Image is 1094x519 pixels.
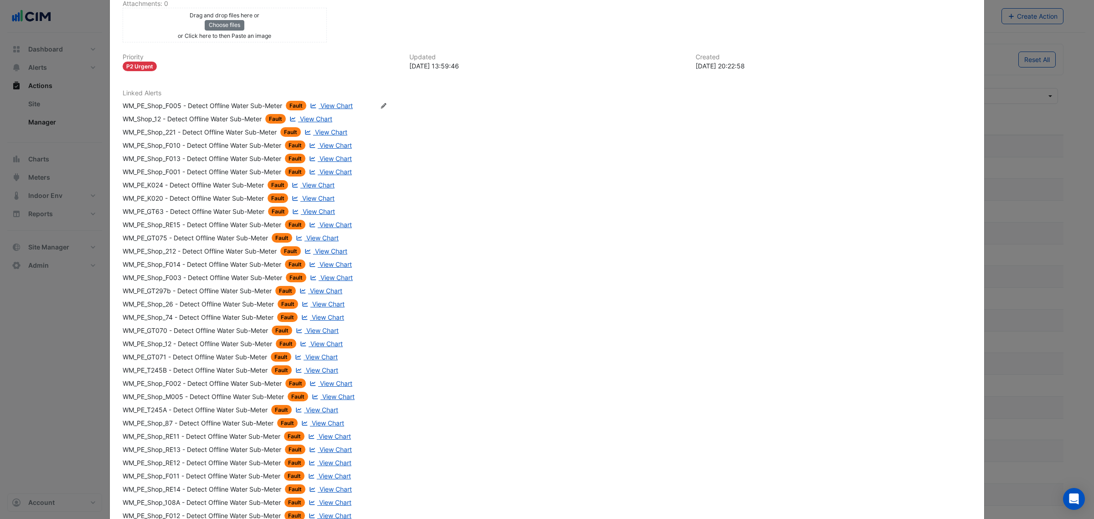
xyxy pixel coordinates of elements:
div: WM_PE_Shop_221 - Detect Offline Water Sub-Meter [123,127,277,137]
div: WM_PE_Shop_RE11 - Detect Offline Water Sub-Meter [123,431,280,441]
div: WM_PE_T245B - Detect Offline Water Sub-Meter [123,365,268,375]
span: Fault [286,273,306,282]
a: View Chart [299,418,344,428]
a: View Chart [308,101,353,110]
div: WM_PE_GT075 - Detect Offline Water Sub-Meter [123,233,268,243]
span: Fault [285,220,305,229]
span: View Chart [312,419,344,427]
span: View Chart [319,498,351,506]
span: View Chart [315,128,347,136]
span: View Chart [306,327,339,334]
span: View Chart [312,300,345,308]
a: View Chart [308,273,353,282]
a: View Chart [307,484,352,494]
span: Fault [284,458,305,467]
div: WM_PE_Shop_87 - Detect Offline Water Sub-Meter [123,418,273,428]
a: View Chart [294,365,338,375]
div: Open Intercom Messenger [1063,488,1085,510]
div: WM_PE_Shop_74 - Detect Offline Water Sub-Meter [123,312,273,322]
div: WM_PE_Shop_108A - Detect Offline Water Sub-Meter [123,498,281,507]
a: View Chart [299,312,344,322]
a: View Chart [307,259,352,269]
span: Fault [280,246,301,256]
span: Fault [268,193,288,203]
a: View Chart [307,498,351,507]
h6: Created [696,53,971,61]
span: View Chart [320,168,352,176]
fa-icon: Edit Linked Alerts [380,103,387,109]
div: WM_PE_Shop_RE12 - Detect Offline Water Sub-Meter [123,458,281,467]
div: WM_PE_Shop_12 - Detect Offline Water Sub-Meter [123,339,272,348]
small: or Click here to then Paste an image [178,32,271,39]
div: WM_Shop_12 - Detect Offline Water Sub-Meter [123,114,262,124]
span: Fault [285,445,305,454]
span: Fault [265,114,286,124]
div: [DATE] 13:59:46 [409,61,685,71]
span: Fault [277,312,298,322]
span: View Chart [302,194,335,202]
span: View Chart [320,102,353,109]
span: Fault [272,233,292,243]
span: View Chart [322,393,355,400]
span: View Chart [320,260,352,268]
a: View Chart [288,114,332,124]
span: Fault [271,365,292,375]
span: View Chart [306,234,339,242]
div: WM_PE_Shop_F001 - Detect Offline Water Sub-Meter [123,167,281,176]
span: View Chart [306,366,338,374]
div: WM_PE_Shop_26 - Detect Offline Water Sub-Meter [123,299,274,309]
div: WM_PE_Shop_RE14 - Detect Offline Water Sub-Meter [123,484,281,494]
a: View Chart [294,405,338,415]
span: Fault [280,127,301,137]
div: WM_PE_GT297b - Detect Offline Water Sub-Meter [123,286,272,296]
div: WM_PE_Shop_M005 - Detect Offline Water Sub-Meter [123,392,284,401]
span: Fault [271,352,291,362]
span: View Chart [315,247,347,255]
div: WM_PE_Shop_RE15 - Detect Offline Water Sub-Meter [123,220,281,229]
div: WM_PE_Shop_212 - Detect Offline Water Sub-Meter [123,246,277,256]
button: Choose files [205,20,244,30]
a: View Chart [310,392,355,401]
div: P2 Urgent [123,62,157,71]
span: Fault [268,180,288,190]
span: Fault [285,259,305,269]
div: [DATE] 20:22:58 [696,61,971,71]
span: Fault [284,431,304,441]
a: View Chart [306,431,351,441]
a: View Chart [307,220,352,229]
a: View Chart [290,207,335,216]
div: WM_PE_K024 - Detect Offline Water Sub-Meter [123,180,264,190]
span: Fault [285,379,306,388]
span: View Chart [320,485,352,493]
span: Fault [278,299,298,309]
span: View Chart [320,274,353,281]
span: View Chart [319,472,351,480]
span: View Chart [310,287,342,295]
span: View Chart [320,379,352,387]
span: View Chart [303,208,335,215]
h6: Priority [123,53,398,61]
div: WM_PE_Shop_F002 - Detect Offline Water Sub-Meter [123,379,282,388]
div: WM_PE_GT070 - Detect Offline Water Sub-Meter [123,326,268,335]
a: View Chart [294,326,339,335]
span: View Chart [305,353,338,361]
span: Fault [285,140,305,150]
span: Fault [271,405,292,415]
a: View Chart [307,445,352,454]
span: View Chart [310,340,343,348]
a: View Chart [294,233,339,243]
a: View Chart [307,167,352,176]
div: WM_PE_GT63 - Detect Offline Water Sub-Meter [123,207,264,216]
span: View Chart [319,432,351,440]
div: WM_PE_T245A - Detect Offline Water Sub-Meter [123,405,268,415]
span: View Chart [302,181,335,189]
span: View Chart [320,141,352,149]
span: View Chart [306,406,338,414]
div: WM_PE_Shop_F010 - Detect Offline Water Sub-Meter [123,140,281,150]
a: View Chart [293,352,338,362]
span: Fault [285,154,305,163]
span: Fault [276,339,296,348]
a: View Chart [300,299,345,309]
a: View Chart [303,246,347,256]
a: View Chart [298,339,343,348]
